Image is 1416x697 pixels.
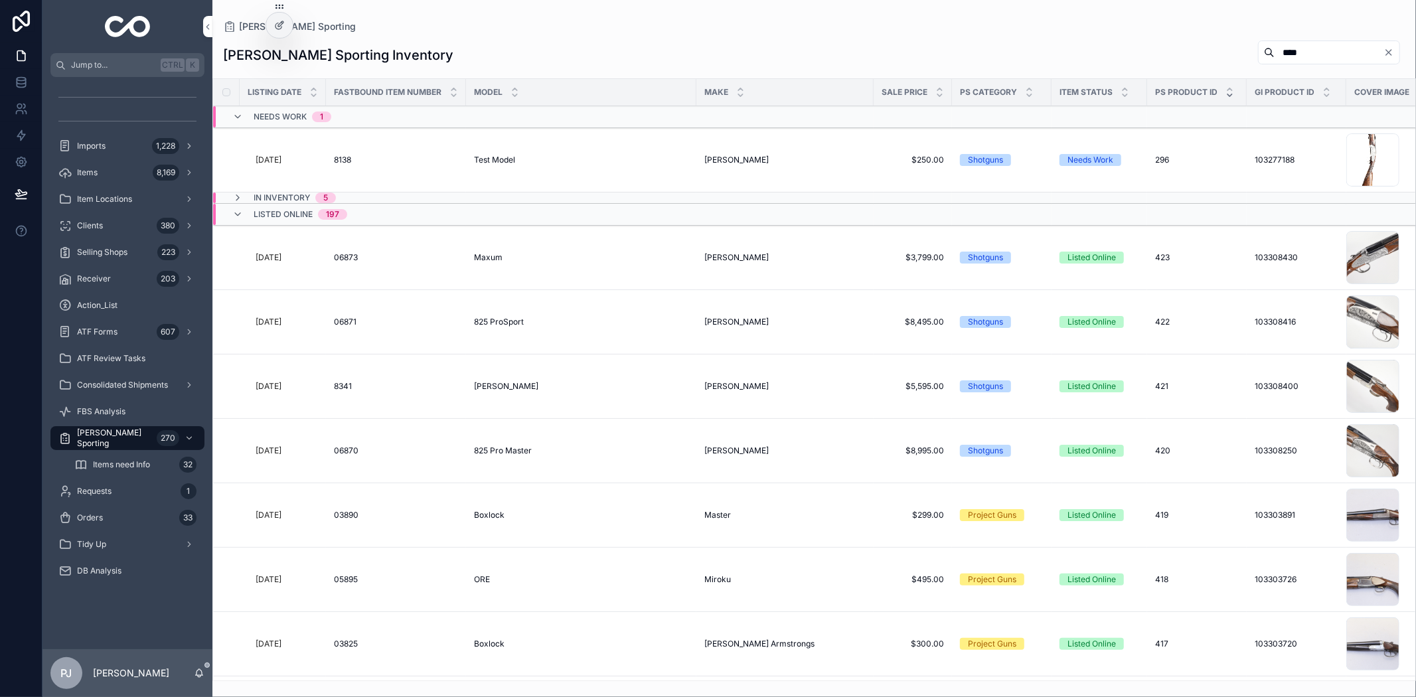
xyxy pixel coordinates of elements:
span: DB Analysis [77,566,121,576]
div: Shotguns [968,380,1003,392]
a: [DATE] [256,155,318,165]
a: [DATE] [256,252,318,263]
a: $299.00 [882,510,944,520]
a: Shotguns [960,445,1044,457]
a: Consolidated Shipments [50,373,204,397]
span: Tidy Up [77,539,106,550]
span: PJ [61,665,72,681]
div: 203 [157,271,179,287]
a: [DATE] [256,317,318,327]
span: 06873 [334,252,358,263]
a: [PERSON_NAME] [704,155,866,165]
a: 03825 [334,639,458,649]
a: 103308430 [1255,252,1338,263]
span: Test Model [474,155,515,165]
div: Needs Work [1067,154,1113,166]
a: 423 [1155,252,1239,263]
span: Receiver [77,273,111,284]
a: Boxlock [474,639,688,649]
span: [PERSON_NAME] [704,381,769,392]
a: 103303726 [1255,574,1338,585]
div: Listed Online [1067,252,1116,264]
span: [PERSON_NAME] [704,155,769,165]
a: [PERSON_NAME] [704,317,866,327]
span: 103308416 [1255,317,1296,327]
a: Project Guns [960,509,1044,521]
a: $3,799.00 [882,252,944,263]
span: Clients [77,220,103,231]
span: 825 Pro Master [474,445,532,456]
a: [DATE] [256,445,318,456]
span: [PERSON_NAME] Sporting [77,427,151,449]
a: Shotguns [960,154,1044,166]
a: Listed Online [1060,445,1139,457]
a: 417 [1155,639,1239,649]
a: 05895 [334,574,458,585]
span: [PERSON_NAME] [474,381,538,392]
a: [DATE] [256,510,318,520]
span: 418 [1155,574,1168,585]
a: Needs Work [1060,154,1139,166]
button: Jump to...CtrlK [50,53,204,77]
span: Needs Work [254,112,307,122]
span: Boxlock [474,639,505,649]
a: [PERSON_NAME] [704,445,866,456]
a: Listed Online [1060,316,1139,328]
a: 06871 [334,317,458,327]
span: 8138 [334,155,351,165]
span: Selling Shops [77,247,127,258]
span: 421 [1155,381,1168,392]
div: 5 [323,193,328,203]
a: Items need Info32 [66,453,204,477]
a: Shotguns [960,252,1044,264]
a: $250.00 [882,155,944,165]
span: 296 [1155,155,1169,165]
div: 1 [320,112,323,122]
span: ORE [474,574,490,585]
a: 103303891 [1255,510,1338,520]
a: [DATE] [256,639,318,649]
a: Project Guns [960,638,1044,650]
div: Listed Online [1067,638,1116,650]
a: Test Model [474,155,688,165]
span: 422 [1155,317,1170,327]
a: Clients380 [50,214,204,238]
span: [PERSON_NAME] Armstrongs [704,639,815,649]
div: 270 [157,430,179,446]
a: 8138 [334,155,458,165]
span: FBS Analysis [77,406,125,417]
span: PS Category [960,87,1017,98]
a: Boxlock [474,510,688,520]
div: 1,228 [152,138,179,154]
span: [PERSON_NAME] [704,445,769,456]
p: [DATE] [256,445,281,456]
span: Cover Image [1354,87,1409,98]
span: Maxum [474,252,503,263]
span: Make [704,87,728,98]
span: Items need Info [93,459,150,470]
a: Requests1 [50,479,204,503]
span: 423 [1155,252,1170,263]
a: 06873 [334,252,458,263]
span: Item Status [1060,87,1113,98]
a: [PERSON_NAME] Armstrongs [704,639,866,649]
div: Listed Online [1067,316,1116,328]
a: $495.00 [882,574,944,585]
div: 1 [181,483,197,499]
span: ATF Forms [77,327,118,337]
a: DB Analysis [50,559,204,583]
a: ATF Review Tasks [50,347,204,370]
div: Shotguns [968,154,1003,166]
a: 103277188 [1255,155,1338,165]
div: 380 [157,218,179,234]
p: [DATE] [256,252,281,263]
span: 05895 [334,574,358,585]
a: Listed Online [1060,574,1139,585]
img: App logo [105,16,151,37]
span: GI Product ID [1255,87,1314,98]
a: 8341 [334,381,458,392]
span: 103308400 [1255,381,1298,392]
p: [DATE] [256,381,281,392]
span: K [187,60,198,70]
a: $5,595.00 [882,381,944,392]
